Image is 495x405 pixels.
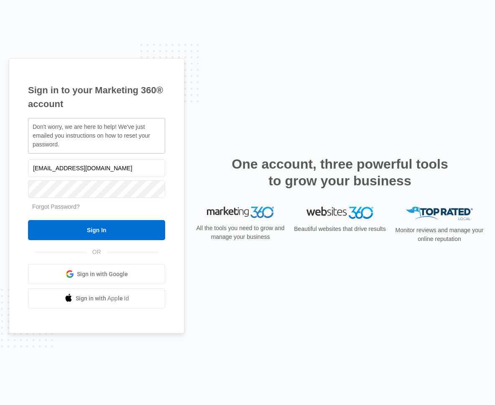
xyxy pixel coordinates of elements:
span: Don't worry, we are here to help! We've just emailed you instructions on how to reset your password. [33,123,150,148]
h2: One account, three powerful tools to grow your business [229,156,451,189]
h1: Sign in to your Marketing 360® account [28,83,165,111]
img: Marketing 360 [207,207,274,218]
p: Beautiful websites that drive results [293,225,387,233]
input: Email [28,159,165,177]
span: OR [87,248,107,256]
a: Sign in with Google [28,264,165,284]
a: Sign in with Apple Id [28,288,165,308]
p: All the tools you need to grow and manage your business [194,224,287,241]
p: Monitor reviews and manage your online reputation [393,226,486,244]
span: Sign in with Google [77,270,128,279]
img: Top Rated Local [406,207,473,220]
a: Forgot Password? [32,203,80,210]
input: Sign In [28,220,165,240]
img: Websites 360 [306,207,373,219]
span: Sign in with Apple Id [76,294,129,303]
